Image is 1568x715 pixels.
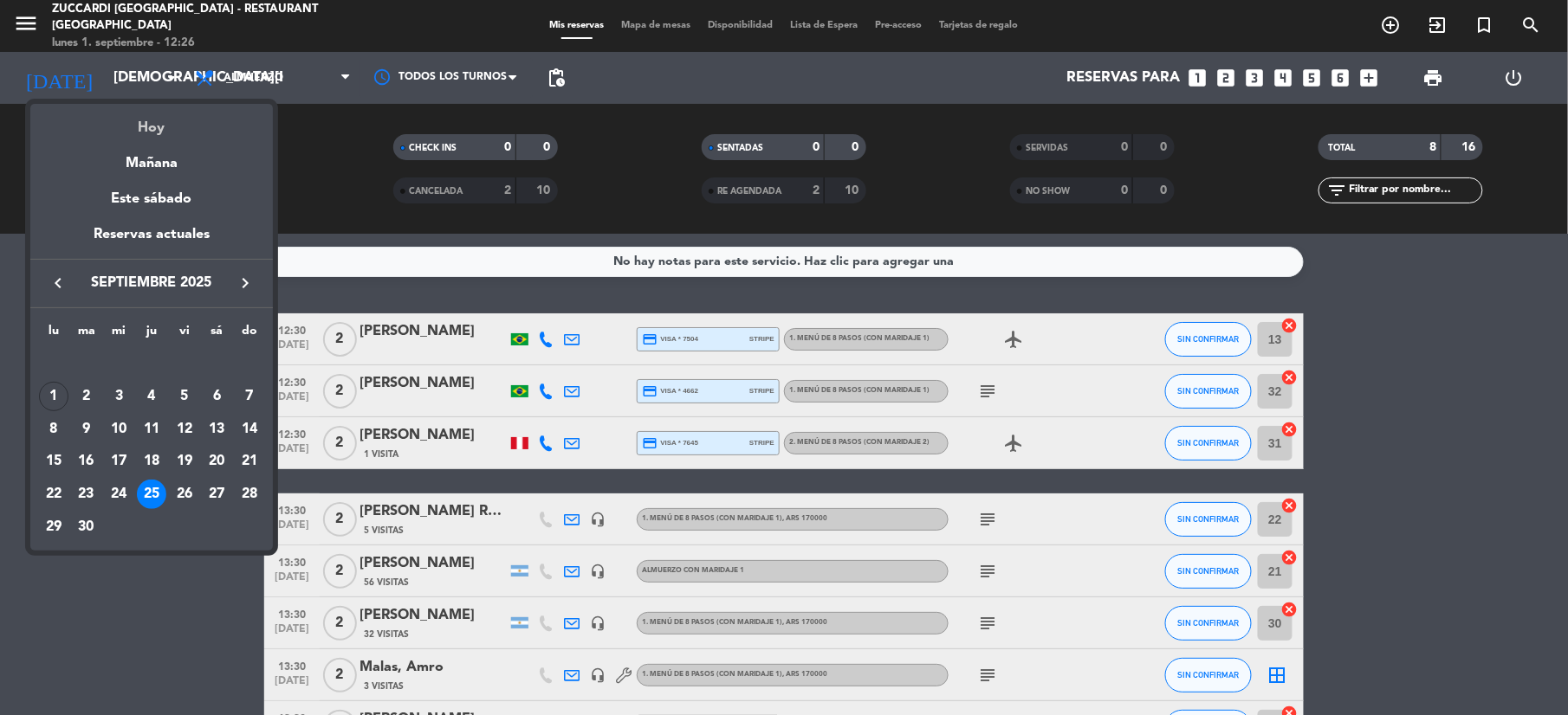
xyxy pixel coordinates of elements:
div: 3 [104,382,133,411]
td: 20 de septiembre de 2025 [201,445,234,478]
th: miércoles [102,321,135,348]
td: 17 de septiembre de 2025 [102,445,135,478]
div: 13 [202,415,231,444]
div: 6 [202,382,231,411]
div: 24 [104,480,133,509]
div: 1 [39,382,68,411]
div: 26 [170,480,199,509]
div: 12 [170,415,199,444]
div: Mañana [30,139,273,175]
th: viernes [168,321,201,348]
td: 7 de septiembre de 2025 [233,380,266,413]
button: keyboard_arrow_right [230,272,261,294]
div: Reservas actuales [30,223,273,259]
td: 5 de septiembre de 2025 [168,380,201,413]
div: 9 [72,415,101,444]
div: 23 [72,480,101,509]
div: 21 [235,447,264,476]
td: 29 de septiembre de 2025 [37,511,70,544]
div: 10 [104,415,133,444]
button: keyboard_arrow_left [42,272,74,294]
td: 3 de septiembre de 2025 [102,380,135,413]
td: 24 de septiembre de 2025 [102,478,135,511]
td: 15 de septiembre de 2025 [37,445,70,478]
th: martes [70,321,103,348]
td: 12 de septiembre de 2025 [168,413,201,446]
td: 18 de septiembre de 2025 [135,445,168,478]
td: 23 de septiembre de 2025 [70,478,103,511]
div: 17 [104,447,133,476]
td: 1 de septiembre de 2025 [37,380,70,413]
div: 25 [137,480,166,509]
div: 5 [170,382,199,411]
td: 21 de septiembre de 2025 [233,445,266,478]
div: 2 [72,382,101,411]
div: 19 [170,447,199,476]
td: 16 de septiembre de 2025 [70,445,103,478]
td: 8 de septiembre de 2025 [37,413,70,446]
td: 30 de septiembre de 2025 [70,511,103,544]
div: 28 [235,480,264,509]
th: jueves [135,321,168,348]
td: 14 de septiembre de 2025 [233,413,266,446]
div: 15 [39,447,68,476]
td: 2 de septiembre de 2025 [70,380,103,413]
div: 4 [137,382,166,411]
td: 27 de septiembre de 2025 [201,478,234,511]
td: 19 de septiembre de 2025 [168,445,201,478]
th: domingo [233,321,266,348]
i: keyboard_arrow_right [235,273,256,293]
td: 13 de septiembre de 2025 [201,413,234,446]
div: 8 [39,415,68,444]
div: Hoy [30,104,273,139]
div: 14 [235,415,264,444]
td: SEP. [37,347,266,380]
div: 29 [39,512,68,542]
td: 26 de septiembre de 2025 [168,478,201,511]
div: 22 [39,480,68,509]
td: 10 de septiembre de 2025 [102,413,135,446]
th: sábado [201,321,234,348]
div: Este sábado [30,175,273,223]
i: keyboard_arrow_left [48,273,68,293]
div: 11 [137,415,166,444]
td: 11 de septiembre de 2025 [135,413,168,446]
div: 18 [137,447,166,476]
td: 4 de septiembre de 2025 [135,380,168,413]
div: 27 [202,480,231,509]
div: 30 [72,512,101,542]
td: 6 de septiembre de 2025 [201,380,234,413]
td: 25 de septiembre de 2025 [135,478,168,511]
td: 28 de septiembre de 2025 [233,478,266,511]
th: lunes [37,321,70,348]
td: 9 de septiembre de 2025 [70,413,103,446]
div: 7 [235,382,264,411]
div: 16 [72,447,101,476]
div: 20 [202,447,231,476]
span: septiembre 2025 [74,272,230,294]
td: 22 de septiembre de 2025 [37,478,70,511]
